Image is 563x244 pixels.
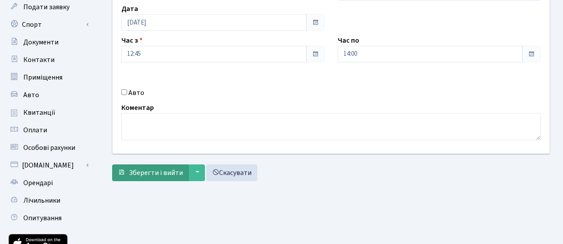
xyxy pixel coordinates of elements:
button: Зберегти і вийти [112,164,189,181]
a: Авто [4,86,92,104]
a: Орендарі [4,174,92,192]
label: Час з [121,35,143,46]
span: Приміщення [23,73,62,82]
a: Контакти [4,51,92,69]
span: Авто [23,90,39,100]
a: Лічильники [4,192,92,209]
a: Опитування [4,209,92,227]
label: Час по [338,35,359,46]
label: Дата [121,4,138,14]
span: Квитанції [23,108,55,117]
a: Особові рахунки [4,139,92,157]
span: Лічильники [23,196,60,205]
span: Оплати [23,125,47,135]
span: Орендарі [23,178,53,188]
span: Опитування [23,213,62,223]
label: Коментар [121,102,154,113]
span: Зберегти і вийти [129,168,183,178]
label: Авто [128,87,144,98]
span: Подати заявку [23,2,69,12]
span: Особові рахунки [23,143,75,153]
a: [DOMAIN_NAME] [4,157,92,174]
a: Скасувати [206,164,257,181]
span: Контакти [23,55,55,65]
a: Квитанції [4,104,92,121]
span: Документи [23,37,58,47]
a: Оплати [4,121,92,139]
a: Приміщення [4,69,92,86]
a: Спорт [4,16,92,33]
a: Документи [4,33,92,51]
